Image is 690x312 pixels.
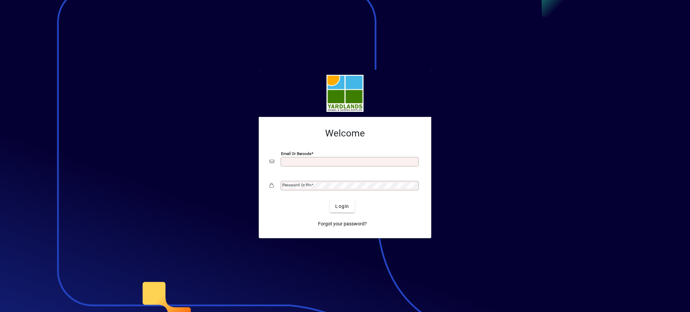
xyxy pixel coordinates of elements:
[282,183,311,187] mat-label: Password or Pin
[330,200,354,213] button: Login
[335,203,349,210] span: Login
[270,128,420,139] h2: Welcome
[318,220,367,227] span: Forgot your password?
[281,151,311,156] mat-label: Email or Barcode
[315,218,370,230] a: Forgot your password?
